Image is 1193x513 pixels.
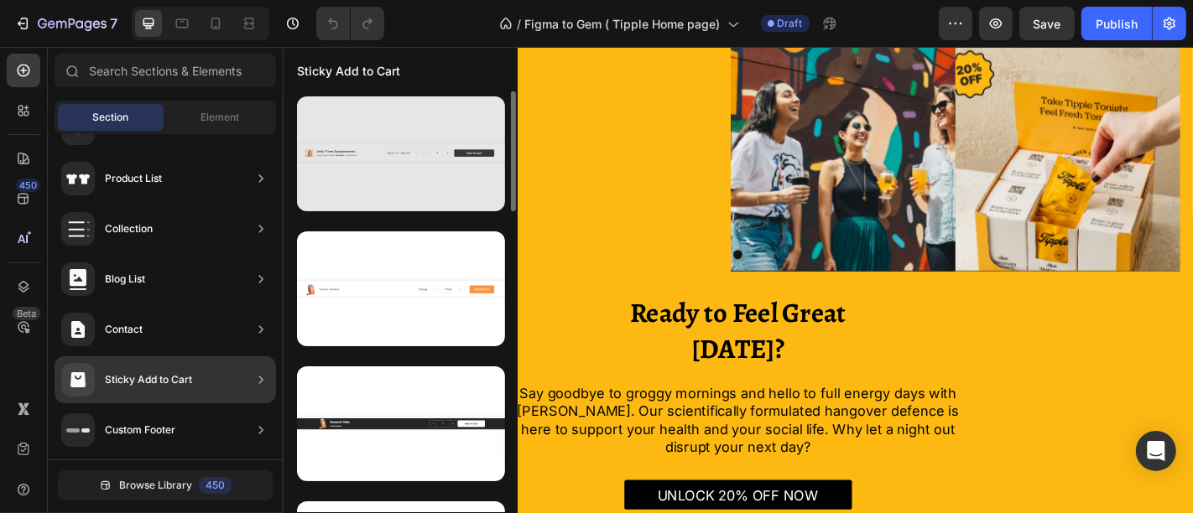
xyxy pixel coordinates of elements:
button: Save [1019,7,1075,40]
input: Search Sections & Elements [55,54,276,87]
div: Undo/Redo [316,7,384,40]
div: Beta [13,307,40,320]
button: 7 [7,7,125,40]
div: Blog List [105,271,145,288]
div: Contact [105,321,143,338]
div: Open Intercom Messenger [1136,431,1176,471]
p: 7 [110,13,117,34]
span: / [518,15,522,33]
div: Sticky Add to Cart [105,371,192,388]
div: 450 [16,179,40,192]
span: Save [1034,17,1061,31]
h2: Ready to Feel Great [DATE]? [252,273,755,355]
div: Product List [105,170,162,187]
span: Browse Library [119,478,192,493]
div: 450 [199,477,232,494]
span: Element [201,110,239,125]
span: Figma to Gem ( Tipple Home page) [525,15,721,33]
div: Publish [1096,15,1138,33]
button: Publish [1081,7,1152,40]
p: UNLOCK 20% OFF NOW [414,486,592,505]
span: Draft [778,16,803,31]
div: Collection [105,220,153,237]
a: UNLOCK 20% OFF NOW [378,479,629,512]
p: Say goodbye to groggy mornings and hello to full energy days with [PERSON_NAME]. Our scientifical... [253,374,753,453]
button: Dot [498,225,508,235]
button: Browse Library450 [58,470,273,500]
div: Custom Footer [105,422,175,438]
span: Section [93,110,129,125]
